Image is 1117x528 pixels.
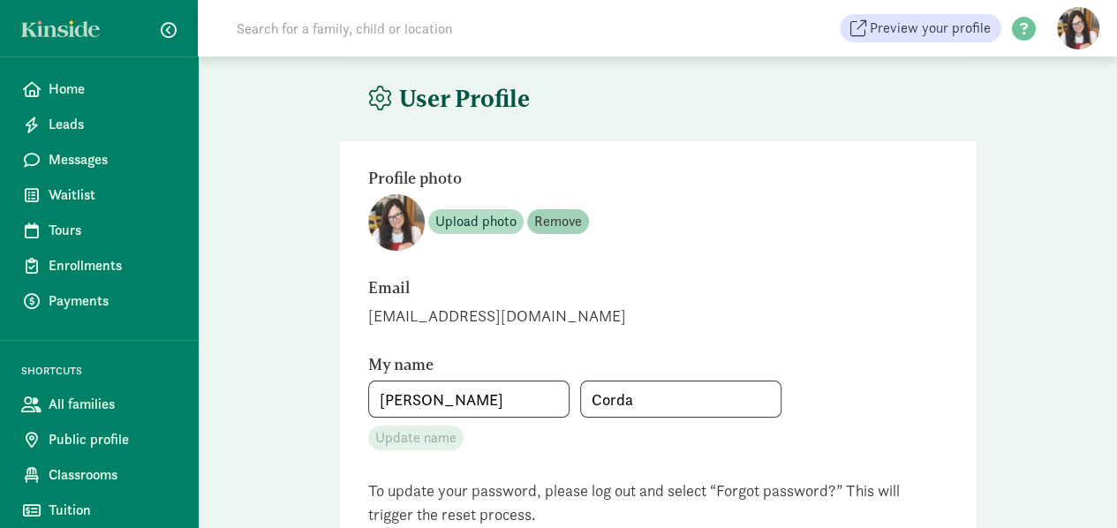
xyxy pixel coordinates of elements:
[7,457,191,493] a: Classrooms
[49,185,177,206] span: Waitlist
[49,149,177,170] span: Messages
[435,211,517,232] span: Upload photo
[7,177,191,213] a: Waitlist
[581,381,781,417] input: Last name
[534,211,582,232] span: Remove
[1029,443,1117,528] iframe: Chat Widget
[49,114,177,135] span: Leads
[7,422,191,457] a: Public profile
[428,209,524,234] button: Upload photo
[375,427,457,449] span: Update name
[368,356,854,373] h6: My name
[368,304,947,328] div: [EMAIL_ADDRESS][DOMAIN_NAME]
[368,85,530,113] h4: User Profile
[226,11,721,46] input: Search for a family, child or location
[7,283,191,319] a: Payments
[368,479,947,526] section: To update your password, please log out and select “Forgot password?” This will trigger the reset...
[840,14,1001,42] a: Preview your profile
[527,209,589,234] button: Remove
[7,493,191,528] a: Tuition
[368,426,464,450] button: Update name
[49,464,177,486] span: Classrooms
[49,220,177,241] span: Tours
[7,248,191,283] a: Enrollments
[49,429,177,450] span: Public profile
[49,500,177,521] span: Tuition
[870,18,991,39] span: Preview your profile
[368,279,854,297] h6: Email
[49,255,177,276] span: Enrollments
[7,387,191,422] a: All families
[49,79,177,100] span: Home
[7,107,191,142] a: Leads
[7,72,191,107] a: Home
[49,290,177,312] span: Payments
[7,213,191,248] a: Tours
[7,142,191,177] a: Messages
[369,381,569,417] input: First name
[49,394,177,415] span: All families
[368,170,854,187] h6: Profile photo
